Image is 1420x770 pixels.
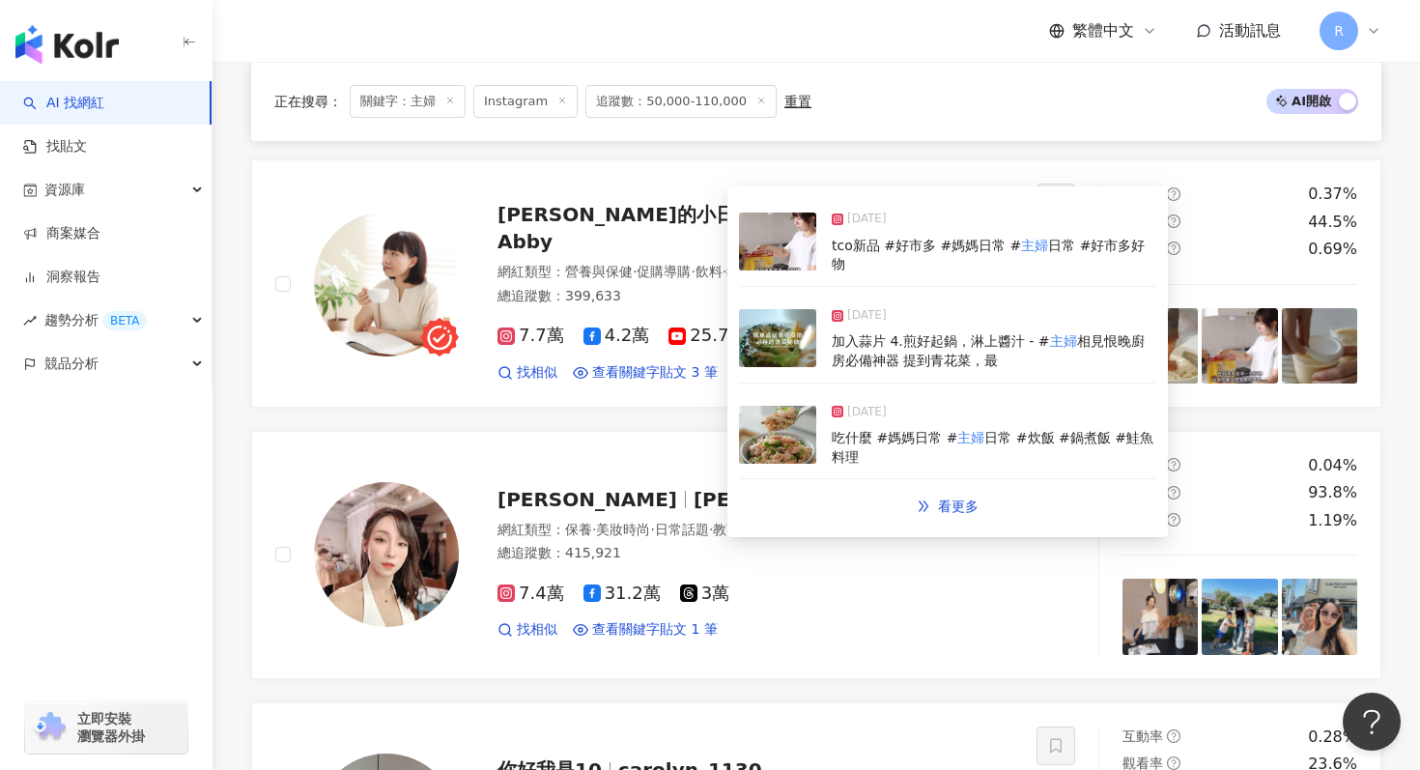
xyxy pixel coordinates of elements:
div: 0.37% [1308,184,1357,205]
img: logo [15,25,119,64]
a: 商案媒合 [23,224,100,243]
span: 查看關鍵字貼文 3 筆 [592,363,718,383]
span: · [723,264,726,279]
span: 25.7萬 [668,326,746,346]
span: [PERSON_NAME] [694,488,873,511]
span: R [1334,20,1344,42]
span: · [592,522,596,537]
span: question-circle [1167,187,1180,201]
span: 互動率 [1122,728,1163,744]
span: 相見恨晚廚房必備神器 提到青花菜，最 [832,333,1145,368]
a: 找相似 [497,620,557,640]
a: 查看關鍵字貼文 1 筆 [573,620,718,640]
span: · [650,522,654,537]
div: 0.04% [1308,455,1357,476]
span: [PERSON_NAME] [497,488,677,511]
div: 網紅類型 ： [497,521,1013,540]
span: rise [23,314,37,328]
span: · [691,264,695,279]
span: · [709,522,713,537]
span: 3萬 [680,584,729,604]
a: 找相似 [497,363,557,383]
mark: 主婦 [1021,238,1048,253]
span: [DATE] [847,403,887,422]
span: 促購導購 [637,264,691,279]
span: question-circle [1167,242,1180,255]
span: 立即安裝 瀏覽器外掛 [77,710,145,745]
span: 7.7萬 [497,326,564,346]
a: 查看關鍵字貼文 3 筆 [573,363,718,383]
img: post-image [1122,579,1198,654]
span: 4.2萬 [583,326,650,346]
mark: 主婦 [1050,333,1077,349]
a: KOL Avatar[PERSON_NAME]的小日常[PERSON_NAME]Abby網紅類型：營養與保健·促購導購·飲料·教育與學習·美食·生活風格·旅遊總追蹤數：399,6337.7萬4.... [251,159,1381,408]
span: tco新品 #好市多 #媽媽日常 # [832,238,1021,253]
a: searchAI 找網紅 [23,94,104,113]
span: [PERSON_NAME]的小日常 [497,203,754,226]
a: 找貼文 [23,137,87,157]
span: [DATE] [847,210,887,229]
span: 飲料 [696,264,723,279]
span: question-circle [1167,486,1180,499]
div: 93.8% [1308,482,1357,503]
span: 趨勢分析 [44,299,147,342]
span: [DATE] [847,306,887,326]
img: chrome extension [31,712,69,743]
img: KOL Avatar [314,212,459,356]
span: 保養 [565,522,592,537]
img: post-image [1202,579,1277,654]
img: post-image [1282,579,1357,654]
span: 日常話題 [655,522,709,537]
span: 31.2萬 [583,584,661,604]
span: Instagram [473,85,578,118]
iframe: Help Scout Beacon - Open [1343,693,1401,751]
span: 吃什麼 #媽媽日常 # [832,430,957,445]
span: 競品分析 [44,342,99,385]
img: post-image [1282,308,1357,384]
span: 7.4萬 [497,584,564,604]
span: 正在搜尋 ： [274,94,342,109]
span: question-circle [1167,513,1180,527]
span: 日常 #炊飯 #鍋煮飯 #鮭魚料理 [832,430,1153,465]
span: question-circle [1167,756,1180,770]
div: 1.19% [1308,510,1357,531]
a: 洞察報告 [23,268,100,287]
div: 總追蹤數 ： 415,921 [497,544,1013,563]
div: 重置 [784,94,811,109]
span: 看更多 [938,499,979,514]
img: post-image [739,309,816,367]
img: KOL Avatar [314,482,459,627]
a: chrome extension立即安裝 瀏覽器外掛 [25,701,187,754]
span: Abby [497,230,553,253]
div: 網紅類型 ： [497,263,1013,282]
span: 追蹤數：50,000-110,000 [585,85,777,118]
span: · [633,264,637,279]
span: 美妝時尚 [596,522,650,537]
span: 關鍵字：主婦 [350,85,466,118]
img: post-image [1202,308,1277,384]
a: KOL Avatar[PERSON_NAME][PERSON_NAME]網紅類型：保養·美妝時尚·日常話題·教育與學習·家庭·美食·旅遊總追蹤數：415,9217.4萬31.2萬3萬找相似查看關... [251,431,1381,679]
span: 找相似 [517,363,557,383]
img: post-image [739,406,816,464]
span: 繁體中文 [1072,20,1134,42]
span: 資源庫 [44,168,85,212]
a: double-right看更多 [896,487,999,526]
span: question-circle [1167,729,1180,743]
div: 0.28% [1308,727,1357,748]
span: double-right [917,499,930,513]
div: 總追蹤數 ： 399,633 [497,287,1013,306]
mark: 主婦 [957,430,984,445]
div: BETA [102,311,147,330]
span: question-circle [1167,458,1180,471]
div: 0.69% [1308,239,1357,260]
span: 活動訊息 [1219,21,1281,40]
span: question-circle [1167,214,1180,228]
span: 查看關鍵字貼文 1 筆 [592,620,718,640]
span: 找相似 [517,620,557,640]
span: 加入蒜片 4.煎好起鍋，淋上醬汁 - # [832,333,1050,349]
div: 44.5% [1308,212,1357,233]
img: post-image [739,213,816,271]
span: 營養與保健 [565,264,633,279]
span: 教育與學習 [713,522,781,537]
